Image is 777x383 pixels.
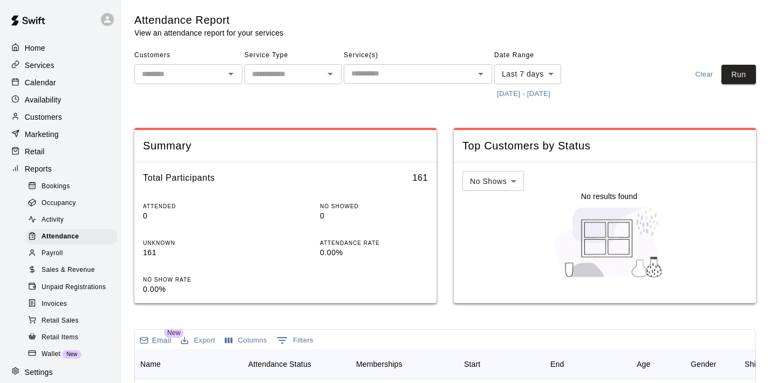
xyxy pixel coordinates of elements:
[550,349,564,379] div: End
[9,74,113,91] a: Calendar
[9,161,113,177] a: Reports
[462,139,747,153] span: Top Customers by Status
[25,94,62,105] p: Availability
[152,335,172,346] p: Email
[356,349,403,379] div: Memberships
[134,13,283,28] h5: Attendance Report
[323,66,338,81] button: Open
[140,349,161,379] div: Name
[26,330,117,345] div: Retail Items
[25,367,53,378] p: Settings
[494,64,561,84] div: Last 7 days
[25,146,45,157] p: Retail
[26,178,121,195] a: Bookings
[320,202,428,210] p: NO SHOWED
[545,349,631,379] div: End
[243,349,351,379] div: Attendance Status
[244,47,342,64] span: Service Type
[25,129,59,140] p: Marketing
[687,65,721,85] button: Clear
[143,139,428,153] span: Summary
[25,163,52,174] p: Reports
[685,349,739,379] div: Gender
[26,279,121,296] a: Unpaid Registrations
[26,312,121,329] a: Retail Sales
[26,245,121,262] a: Payroll
[143,210,251,222] p: 0
[344,47,492,64] span: Service(s)
[134,47,242,64] span: Customers
[26,229,121,245] a: Attendance
[25,77,56,88] p: Calendar
[223,66,238,81] button: Open
[320,239,428,247] p: ATTENDANCE RATE
[42,265,95,276] span: Sales & Revenue
[143,171,215,185] h6: Total Participants
[9,40,113,56] a: Home
[25,112,62,122] p: Customers
[320,247,428,258] p: 0.00%
[473,66,488,81] button: Open
[9,109,113,125] a: Customers
[135,349,243,379] div: Name
[143,276,251,284] p: NO SHOW RATE
[26,329,121,346] a: Retail Items
[9,143,113,160] a: Retail
[9,126,113,142] a: Marketing
[42,282,106,293] span: Unpaid Registrations
[691,349,717,379] div: Gender
[721,65,756,85] button: Run
[26,196,117,211] div: Occupancy
[412,171,428,185] h6: 161
[42,231,79,242] span: Attendance
[137,333,174,348] button: Email
[320,210,428,222] p: 0
[464,349,480,379] div: Start
[494,86,553,102] button: [DATE] - [DATE]
[459,349,545,379] div: Start
[143,247,251,258] p: 161
[26,297,117,312] div: Invoices
[42,349,60,360] span: Wallet
[26,296,121,312] a: Invoices
[62,351,81,357] span: New
[9,57,113,73] a: Services
[26,213,117,228] div: Activity
[9,364,113,380] a: Settings
[134,28,283,38] p: View an attendance report for your services
[248,349,311,379] div: Attendance Status
[26,346,121,363] a: WalletNew
[581,191,637,202] p: No results found
[26,195,121,211] a: Occupancy
[549,202,670,283] img: Nothing to see here
[26,179,117,194] div: Bookings
[631,349,685,379] div: Age
[26,263,117,278] div: Sales & Revenue
[26,229,117,244] div: Attendance
[494,47,589,64] span: Date Range
[42,316,79,326] span: Retail Sales
[26,262,121,279] a: Sales & Revenue
[26,212,121,229] a: Activity
[637,349,650,379] div: Age
[462,171,524,191] div: No Shows
[26,246,117,261] div: Payroll
[26,280,117,295] div: Unpaid Registrations
[42,215,64,225] span: Activity
[143,284,251,295] p: 0.00%
[26,347,117,362] div: WalletNew
[351,349,459,379] div: Memberships
[42,198,76,209] span: Occupancy
[274,332,316,349] button: Show filters
[9,92,113,108] div: Availability
[42,332,78,343] span: Retail Items
[164,328,183,338] span: New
